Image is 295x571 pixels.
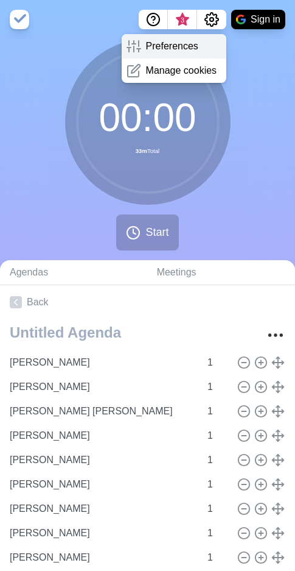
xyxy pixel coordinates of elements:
button: Help [139,10,168,29]
span: Start [145,224,168,241]
input: Mins [203,472,232,497]
input: Mins [203,497,232,521]
button: What’s new [168,10,197,29]
span: 3 [178,15,187,25]
button: More [263,323,288,347]
input: Name [5,448,200,472]
input: Mins [203,399,232,424]
input: Mins [203,350,232,375]
input: Name [5,521,200,545]
button: Sign in [231,10,285,29]
input: Name [5,545,200,570]
input: Name [5,375,200,399]
input: Mins [203,448,232,472]
input: Mins [203,375,232,399]
img: timeblocks logo [10,10,29,29]
button: Start [116,215,178,250]
input: Name [5,399,200,424]
input: Name [5,424,200,448]
input: Mins [203,545,232,570]
input: Name [5,497,200,521]
a: Meetings [147,260,295,285]
button: Settings [197,10,226,29]
input: Name [5,350,200,375]
p: Manage cookies [146,63,217,78]
input: Mins [203,424,232,448]
img: google logo [236,15,246,24]
p: Preferences [146,39,198,54]
input: Name [5,472,200,497]
input: Mins [203,521,232,545]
